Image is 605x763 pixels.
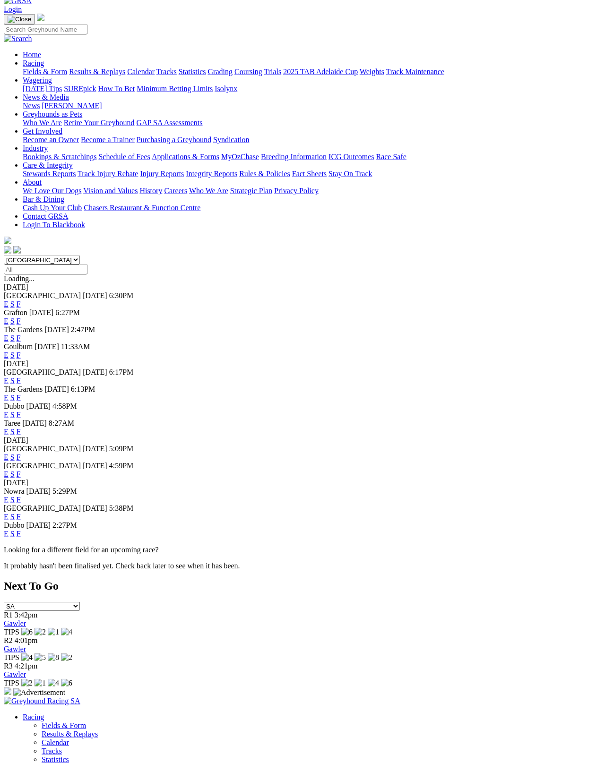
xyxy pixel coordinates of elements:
[35,653,46,662] img: 5
[17,496,21,504] a: F
[4,619,26,627] a: Gawler
[17,394,21,402] a: F
[234,68,262,76] a: Coursing
[29,309,54,317] span: [DATE]
[4,237,11,244] img: logo-grsa-white.png
[274,187,319,195] a: Privacy Policy
[10,513,15,521] a: S
[52,521,77,529] span: 2:27PM
[83,462,107,470] span: [DATE]
[139,187,162,195] a: History
[17,351,21,359] a: F
[10,351,15,359] a: S
[4,521,25,529] span: Dubbo
[23,212,68,220] a: Contact GRSA
[10,334,15,342] a: S
[10,496,15,504] a: S
[42,721,86,729] a: Fields & Form
[186,170,237,178] a: Integrity Reports
[81,136,135,144] a: Become a Trainer
[4,462,81,470] span: [GEOGRAPHIC_DATA]
[4,496,9,504] a: E
[17,513,21,521] a: F
[4,246,11,254] img: facebook.svg
[137,119,203,127] a: GAP SA Assessments
[61,343,90,351] span: 11:33AM
[239,170,290,178] a: Rules & Policies
[8,16,31,23] img: Close
[71,385,95,393] span: 6:13PM
[23,85,62,93] a: [DATE] Tips
[4,411,9,419] a: E
[42,102,102,110] a: [PERSON_NAME]
[23,204,82,212] a: Cash Up Your Club
[10,377,15,385] a: S
[42,738,69,746] a: Calendar
[83,291,107,300] span: [DATE]
[23,170,76,178] a: Stewards Reports
[156,68,177,76] a: Tracks
[23,102,601,110] div: News & Media
[4,611,13,619] span: R1
[17,334,21,342] a: F
[140,170,184,178] a: Injury Reports
[10,394,15,402] a: S
[23,119,62,127] a: Who We Are
[215,85,237,93] a: Isolynx
[17,377,21,385] a: F
[23,713,44,721] a: Racing
[4,283,601,291] div: [DATE]
[4,679,19,687] span: TIPS
[17,411,21,419] a: F
[230,187,272,195] a: Strategic Plan
[23,127,62,135] a: Get Involved
[42,730,98,738] a: Results & Replays
[48,628,59,636] img: 1
[328,170,372,178] a: Stay On Track
[386,68,444,76] a: Track Maintenance
[4,377,9,385] a: E
[15,662,38,670] span: 4:21pm
[109,445,134,453] span: 5:09PM
[17,530,21,538] a: F
[4,513,9,521] a: E
[17,317,21,325] a: F
[137,85,213,93] a: Minimum Betting Limits
[78,170,138,178] a: Track Injury Rebate
[4,25,87,34] input: Search
[4,334,9,342] a: E
[4,662,13,670] span: R3
[26,487,51,495] span: [DATE]
[4,326,43,334] span: The Gardens
[23,221,85,229] a: Login To Blackbook
[23,187,601,195] div: About
[49,419,74,427] span: 8:27AM
[4,309,27,317] span: Grafton
[4,265,87,274] input: Select date
[4,504,81,512] span: [GEOGRAPHIC_DATA]
[23,59,44,67] a: Racing
[4,343,33,351] span: Goulburn
[4,14,35,25] button: Toggle navigation
[4,360,601,368] div: [DATE]
[261,153,327,161] a: Breeding Information
[109,462,134,470] span: 4:59PM
[52,402,77,410] span: 4:58PM
[4,653,19,661] span: TIPS
[10,530,15,538] a: S
[292,170,327,178] a: Fact Sheets
[164,187,187,195] a: Careers
[13,246,21,254] img: twitter.svg
[4,546,601,554] p: Looking for a different field for an upcoming race?
[17,470,21,478] a: F
[4,453,9,461] a: E
[4,5,22,13] a: Login
[4,34,32,43] img: Search
[4,562,240,570] partial: It probably hasn't been finalised yet. Check back later to see when it has been.
[23,178,42,186] a: About
[35,628,46,636] img: 2
[23,204,601,212] div: Bar & Dining
[221,153,259,161] a: MyOzChase
[109,291,134,300] span: 6:30PM
[4,419,20,427] span: Taree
